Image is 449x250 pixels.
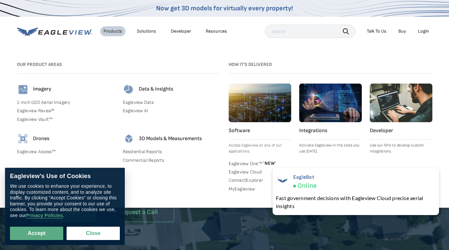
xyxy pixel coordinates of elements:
h3: How it's Delivered [229,62,432,68]
a: Eagleview Cloud [229,169,291,175]
h4: Drones [33,135,49,142]
a: Privacy Policies [26,213,63,218]
h3: Our Product Areas [17,62,221,68]
a: Commercial Reports [123,157,221,163]
p: Activate Eagleview in the tools you use [DATE]. [299,142,362,154]
a: Buy [398,28,406,34]
a: Eagleview Reveal® [17,108,115,114]
div: Solutions [137,28,156,34]
button: Accept [10,227,63,240]
img: integrations.webp [299,84,362,122]
div: Eagleview’s Use of Cookies [10,173,120,180]
button: Close [67,227,120,240]
h4: Imagery [33,86,51,93]
p: Access Eagleview on any of our applications. [229,142,291,154]
a: 1-Inch GSD Aerial Imagery [17,100,115,106]
a: MyEagleview [229,186,291,192]
a: Residential Reports [123,149,221,155]
img: software.webp [229,84,291,122]
h4: 3D Models & Measurements [139,135,202,142]
img: data-icon.svg [123,84,135,96]
a: ConnectExplorer [229,177,291,183]
h4: Integrations [299,127,362,134]
h4: Software [229,127,291,134]
a: Now get 3D models for virtually every property! [156,4,293,12]
img: 3d-models-icon.svg [123,133,135,145]
a: Eagleview AI [123,108,221,114]
img: developer.webp [370,84,432,122]
a: Eagleview One™ *NEW* [229,160,291,166]
span: Online [298,182,317,190]
div: Login [418,28,429,34]
span: NEW [262,160,276,166]
input: Search [265,25,355,38]
span: EagleBot [293,174,317,180]
h4: Developer [370,127,432,134]
a: Request a Call [101,202,174,222]
a: Eagleview Vault™ [17,117,115,123]
a: Developer Use our APIs to develop custom integrations. [370,84,432,154]
div: Fast government decisions with Eagleview Cloud precise aerial insights [276,194,436,210]
div: Products [104,28,122,34]
div: We use cookies to enhance your experience, to display customized content, and to analyze site tra... [10,183,120,218]
h4: Data & Insights [139,86,173,93]
a: Developer [171,28,191,34]
p: Use our APIs to develop custom integrations. [370,142,432,154]
a: Eagleview Assess™ [17,149,115,155]
img: drones-icon.svg [17,133,29,145]
img: EagleBot [276,174,289,187]
a: Eagleview Data [123,100,221,106]
a: Integrations Activate Eagleview in the tools you use [DATE]. [299,84,362,154]
img: imagery-icon.svg [17,84,29,96]
div: Resources [206,28,227,34]
div: Talk To Us [367,28,386,34]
